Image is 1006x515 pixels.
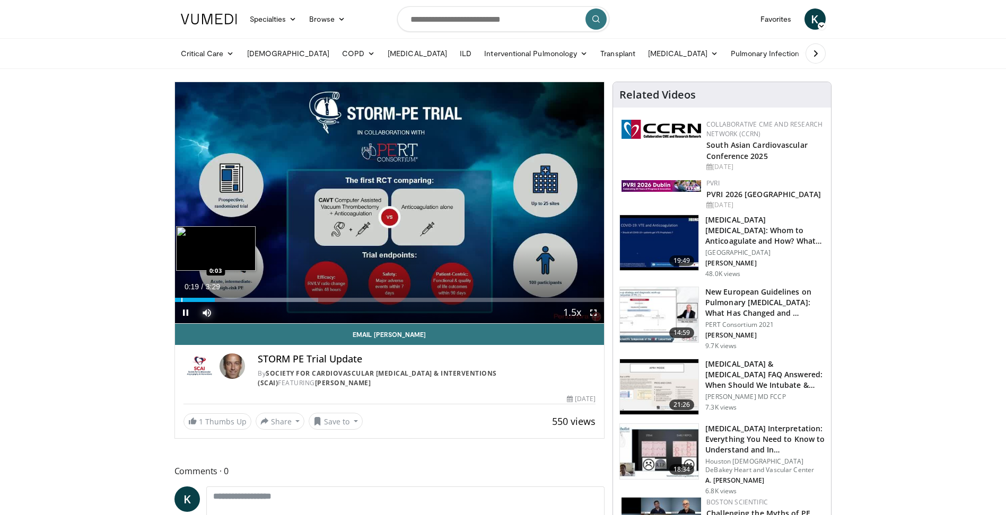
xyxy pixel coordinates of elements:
a: Pulmonary Infection [724,43,816,64]
h3: [MEDICAL_DATA] Interpretation: Everything You Need to Know to Understand and In… [705,423,825,455]
a: 19:49 [MEDICAL_DATA] [MEDICAL_DATA]: Whom to Anticoagulate and How? What Agents to… [GEOGRAPHIC_D... [619,215,825,278]
div: [DATE] [706,200,823,210]
a: South Asian Cardiovascular Conference 2025 [706,140,808,161]
span: Comments 0 [174,464,605,478]
p: 48.0K views [705,270,740,278]
a: 21:26 [MEDICAL_DATA] & [MEDICAL_DATA] FAQ Answered: When Should We Intubate & How Do We Adj… [PER... [619,359,825,415]
img: 0f7493d4-2bdb-4f17-83da-bd9accc2ebef.150x105_q85_crop-smart_upscale.jpg [620,359,698,414]
a: 14:59 New European Guidelines on Pulmonary [MEDICAL_DATA]: What Has Changed and … PERT Consortium... [619,287,825,350]
a: K [174,486,200,512]
video-js: Video Player [175,82,605,324]
h4: Related Videos [619,88,696,101]
a: Transplant [594,43,642,64]
a: Specialties [243,8,303,30]
p: PERT Consortium 2021 [705,321,825,329]
div: [DATE] [706,162,823,172]
p: Houston [DEMOGRAPHIC_DATA] DeBakey Heart and Vascular Center [705,457,825,474]
h3: [MEDICAL_DATA] & [MEDICAL_DATA] FAQ Answered: When Should We Intubate & How Do We Adj… [705,359,825,390]
a: [MEDICAL_DATA] [642,43,724,64]
p: [PERSON_NAME] [705,331,825,340]
span: 21:26 [669,399,695,410]
p: [PERSON_NAME] MD FCCP [705,393,825,401]
a: PVRI 2026 [GEOGRAPHIC_DATA] [706,189,821,199]
button: Fullscreen [583,302,604,323]
a: K [804,8,826,30]
h4: STORM PE Trial Update [258,353,596,365]
div: [DATE] [567,394,596,404]
a: 1 Thumbs Up [183,413,251,430]
a: Boston Scientific [706,498,768,507]
img: a04ee3ba-8487-4636-b0fb-5e8d268f3737.png.150x105_q85_autocrop_double_scale_upscale_version-0.2.png [622,120,701,139]
p: 9.7K views [705,342,737,350]
span: 3:29 [206,282,220,291]
a: Society for Cardiovascular [MEDICAL_DATA] & Interventions (SCAI) [258,369,497,387]
img: Society for Cardiovascular Angiography & Interventions (SCAI) [183,353,216,379]
img: 19d6f46f-fc51-4bbe-aa3f-ab0c4992aa3b.150x105_q85_crop-smart_upscale.jpg [620,215,698,270]
a: Email [PERSON_NAME] [175,324,605,345]
span: 1 [199,416,203,427]
span: 18:34 [669,464,695,475]
p: A. [PERSON_NAME] [705,476,825,485]
img: Avatar [220,353,245,379]
span: 550 views [552,415,596,428]
a: Collaborative CME and Research Network (CCRN) [706,120,823,138]
a: Critical Care [174,43,241,64]
img: image.jpeg [176,226,256,271]
div: Progress Bar [175,298,605,302]
button: Pause [175,302,196,323]
a: [MEDICAL_DATA] [381,43,453,64]
p: 7.3K views [705,403,737,412]
button: Save to [309,413,363,430]
a: COPD [336,43,381,64]
a: [DEMOGRAPHIC_DATA] [241,43,336,64]
img: VuMedi Logo [181,14,237,24]
span: 14:59 [669,327,695,338]
button: Mute [196,302,217,323]
button: Playback Rate [562,302,583,323]
p: 6.8K views [705,487,737,495]
span: / [202,282,204,291]
img: 0c0338ca-5dd8-4346-a5ad-18bcc17889a0.150x105_q85_crop-smart_upscale.jpg [620,287,698,342]
a: Interventional Pulmonology [478,43,594,64]
input: Search topics, interventions [397,6,609,32]
img: 33783847-ac93-4ca7-89f8-ccbd48ec16ca.webp.150x105_q85_autocrop_double_scale_upscale_version-0.2.jpg [622,180,701,192]
a: ILD [453,43,478,64]
p: [PERSON_NAME] [705,259,825,268]
h3: New European Guidelines on Pulmonary [MEDICAL_DATA]: What Has Changed and … [705,287,825,318]
img: bf7e9c6c-21f2-4f78-a6f9-9f6863ddb059.150x105_q85_crop-smart_upscale.jpg [620,424,698,479]
div: By FEATURING [258,369,596,388]
p: [GEOGRAPHIC_DATA] [705,248,825,257]
a: Favorites [754,8,798,30]
a: [PERSON_NAME] [315,378,371,387]
span: 0:19 [185,282,199,291]
a: 18:34 [MEDICAL_DATA] Interpretation: Everything You Need to Know to Understand and In… Houston [D... [619,423,825,495]
span: 19:49 [669,255,695,266]
a: PVRI [706,179,720,188]
button: Share [256,413,305,430]
h3: [MEDICAL_DATA] [MEDICAL_DATA]: Whom to Anticoagulate and How? What Agents to… [705,215,825,246]
a: Browse [303,8,352,30]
